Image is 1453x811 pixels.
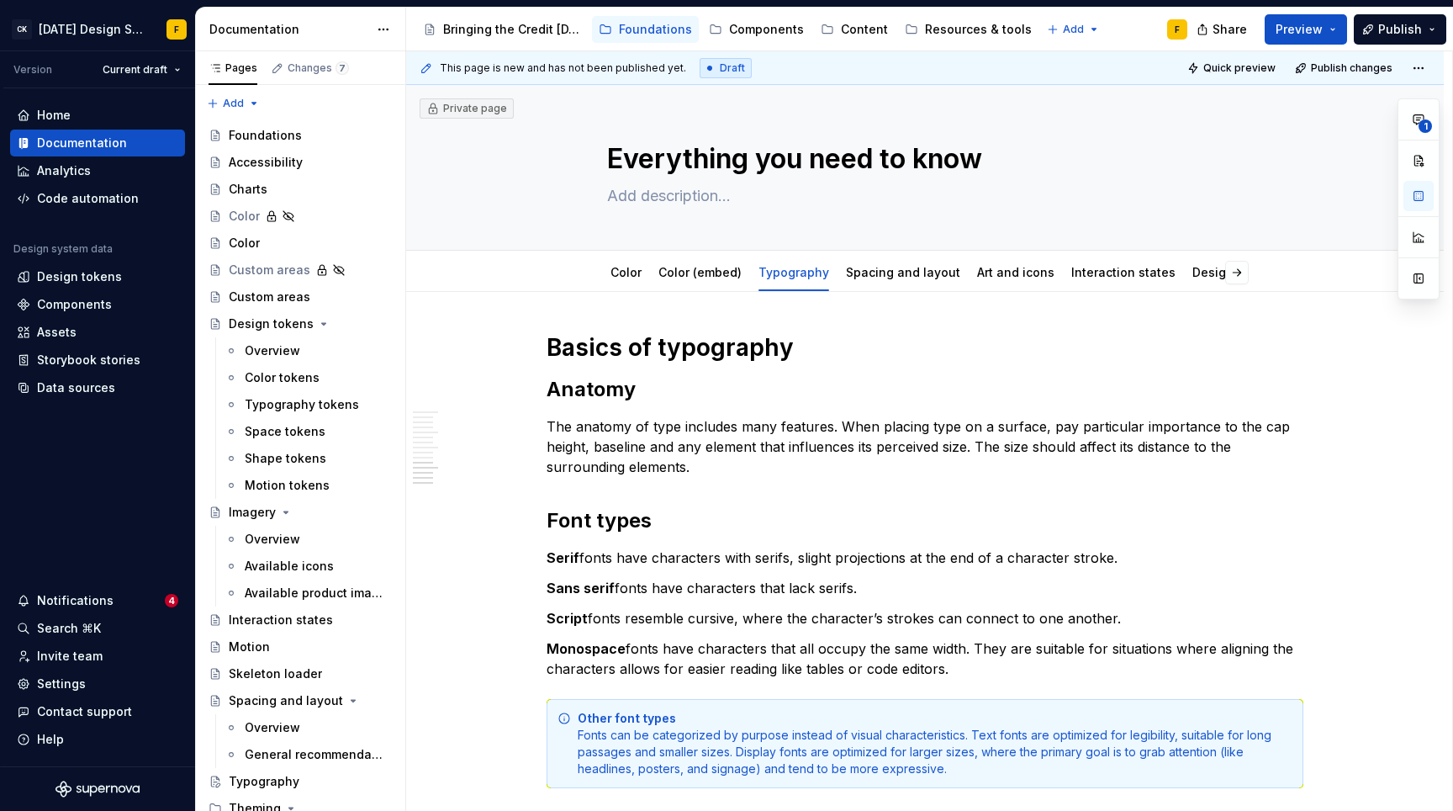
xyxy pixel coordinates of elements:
div: Code automation [37,190,139,207]
a: Imagery [202,499,399,526]
a: Typography [758,265,829,279]
a: Design tokens [202,310,399,337]
div: Fonts can be categorized by purpose instead of visual characteristics. Text fonts are optimized f... [578,710,1292,777]
div: Art and icons [970,254,1061,289]
div: Design tokens [229,315,314,332]
a: Storybook stories [10,347,185,374]
p: fonts have characters with serifs, slight projections at the end of a character stroke. [547,548,1303,568]
a: Design tokens [1192,265,1277,279]
a: Foundations [592,16,699,43]
div: Analytics [37,162,91,179]
a: Content [814,16,895,43]
button: Add [1042,18,1105,41]
div: Skeleton loader [229,665,322,682]
a: Custom areas [202,257,399,284]
button: Preview [1265,14,1347,45]
button: Quick preview [1182,56,1283,80]
div: Typography [752,254,836,289]
div: Space tokens [245,423,325,440]
textarea: Everything you need to know [604,139,1239,179]
a: Home [10,102,185,129]
div: Color (embed) [652,254,748,289]
div: Bringing the Credit [DATE] brand to life across products [443,21,582,38]
button: Publish [1354,14,1446,45]
span: Publish changes [1311,61,1392,75]
div: Foundations [619,21,692,38]
div: Foundations [229,127,302,144]
div: Charts [229,181,267,198]
span: Publish [1378,21,1422,38]
svg: Supernova Logo [55,781,140,798]
a: Overview [218,526,399,553]
div: Typography tokens [245,396,359,413]
strong: Monospace [547,640,626,657]
div: Changes [288,61,349,75]
div: Content [841,21,888,38]
div: Assets [37,324,77,341]
div: Components [37,296,112,313]
button: Share [1188,14,1258,45]
a: Typography tokens [218,391,399,418]
div: Typography [229,773,299,790]
div: Overview [245,719,300,736]
button: Notifications4 [10,587,185,614]
div: Custom areas [229,289,310,305]
a: Motion tokens [218,472,399,499]
a: Color [610,265,642,279]
div: Interaction states [229,612,333,628]
a: Space tokens [218,418,399,445]
h2: Anatomy [547,376,1303,403]
span: 7 [336,61,349,75]
a: Assets [10,319,185,346]
p: fonts have characters that lack serifs. [547,578,1303,598]
div: Shape tokens [245,450,326,467]
div: General recommendations [245,746,383,763]
a: Overview [218,714,399,741]
div: Storybook stories [37,352,140,368]
a: Custom areas [202,284,399,310]
a: Documentation [10,130,185,156]
p: fonts resemble cursive, where the character’s strokes can connect to one another. [547,608,1303,628]
div: Available icons [245,558,334,575]
a: Motion [202,633,399,660]
div: Page tree [416,13,1038,46]
span: 4 [165,594,178,607]
span: Share [1213,21,1247,38]
a: Color [202,203,399,230]
a: Components [702,16,811,43]
div: Color tokens [245,369,320,386]
div: CK [12,19,32,40]
a: Color [202,230,399,257]
h2: Font types [547,507,1303,534]
div: Settings [37,676,86,692]
div: Version [13,63,52,77]
a: Analytics [10,157,185,184]
a: Spacing and layout [202,687,399,714]
p: fonts have characters that all occupy the same width. They are suitable for situations where alig... [547,639,1303,679]
a: Spacing and layout [846,265,960,279]
button: Search ⌘K [10,615,185,642]
div: Overview [245,531,300,548]
div: F [1175,23,1180,36]
button: CK[DATE] Design SystemF [3,11,192,47]
button: Current draft [95,58,188,82]
div: Design tokens [37,268,122,285]
div: Notifications [37,592,114,609]
div: Pages [209,61,257,75]
div: Components [729,21,804,38]
div: Spacing and layout [839,254,967,289]
span: Current draft [103,63,167,77]
a: Design tokens [10,263,185,290]
div: Help [37,731,64,748]
div: Accessibility [229,154,303,171]
div: Design tokens [1186,254,1284,289]
a: Settings [10,671,185,697]
div: Search ⌘K [37,620,101,637]
div: Documentation [37,135,127,151]
span: Quick preview [1203,61,1276,75]
strong: Sans serif [547,580,615,596]
a: Overview [218,337,399,364]
a: Components [10,291,185,318]
div: Data sources [37,379,115,396]
strong: Serif [547,549,579,566]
